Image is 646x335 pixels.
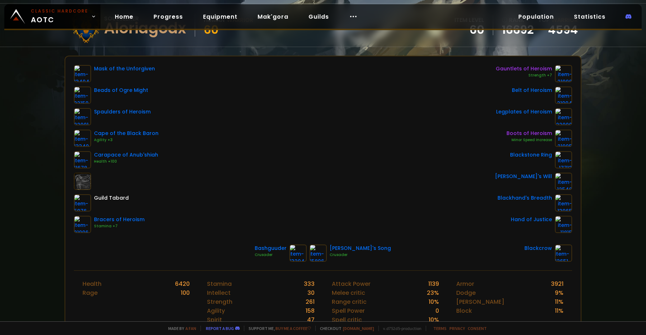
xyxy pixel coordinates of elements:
[94,87,148,94] div: Beads of Ogre Might
[468,326,487,331] a: Consent
[498,194,552,202] div: Blackhand's Breadth
[496,108,552,116] div: Legplates of Heroism
[206,326,234,331] a: Report a bug
[506,137,552,143] div: Minor Speed Increase
[303,9,335,24] a: Guilds
[94,130,159,137] div: Cape of the Black Baron
[207,279,232,288] div: Stamina
[197,9,243,24] a: Equipment
[555,108,572,125] img: item-22000
[456,306,472,315] div: Block
[104,23,186,34] div: Aloriagodx
[94,194,129,202] div: Guild Tabard
[568,9,611,24] a: Statistics
[31,8,88,25] span: AOTC
[74,108,91,125] img: item-22001
[74,151,91,168] img: item-11678
[306,306,315,315] div: 158
[555,245,572,262] img: item-12651
[255,245,287,252] div: Bashguuder
[555,173,572,190] img: item-12548
[555,216,572,233] img: item-11815
[289,245,307,262] img: item-13204
[456,288,476,297] div: Dodge
[428,279,439,288] div: 1139
[433,326,447,331] a: Terms
[307,288,315,297] div: 30
[343,326,374,331] a: [DOMAIN_NAME]
[275,326,311,331] a: Buy me a coffee
[94,108,151,116] div: Spaulders of Heroism
[252,9,294,24] a: Mak'gora
[495,173,552,180] div: [PERSON_NAME]'s Will
[315,326,374,331] span: Checkout
[435,306,439,315] div: 0
[555,288,564,297] div: 9 %
[332,279,371,288] div: Attack Power
[207,297,232,306] div: Strength
[94,216,145,223] div: Bracers of Heroism
[94,65,155,73] div: Mask of the Unforgiven
[307,315,315,324] div: 47
[175,279,190,288] div: 6420
[449,326,465,331] a: Privacy
[332,297,367,306] div: Range critic
[429,315,439,324] div: 10 %
[555,306,564,315] div: 11 %
[524,245,552,252] div: Blackcrow
[74,65,91,82] img: item-13404
[31,8,88,14] small: Classic Hardcore
[332,288,365,297] div: Melee critic
[511,216,552,223] div: Hand of Justice
[148,9,189,24] a: Progress
[306,297,315,306] div: 261
[74,194,91,211] img: item-5976
[207,315,222,324] div: Spirit
[94,151,158,159] div: Carapace of Anub'shiah
[555,297,564,306] div: 11 %
[74,216,91,233] img: item-21996
[74,130,91,147] img: item-13340
[207,288,231,297] div: Intellect
[555,151,572,168] img: item-17713
[94,223,145,229] div: Stamina +7
[82,279,102,288] div: Health
[555,65,572,82] img: item-21998
[330,252,391,258] div: Crusader
[181,288,190,297] div: 100
[310,245,327,262] img: item-15806
[94,137,159,143] div: Agility +3
[74,87,91,104] img: item-22150
[506,130,552,137] div: Boots of Heroism
[512,87,552,94] div: Belt of Heroism
[456,279,474,288] div: Armor
[109,9,139,24] a: Home
[555,87,572,104] img: item-21994
[332,306,365,315] div: Spell Power
[94,159,158,164] div: Health +100
[244,326,311,331] span: Support me,
[427,288,439,297] div: 23 %
[332,315,362,324] div: Spell critic
[555,194,572,211] img: item-13965
[510,151,552,159] div: Blackstone Ring
[255,252,287,258] div: Crusader
[456,297,504,306] div: [PERSON_NAME]
[185,326,196,331] a: a fan
[429,297,439,306] div: 10 %
[513,9,560,24] a: Population
[164,326,196,331] span: Made by
[4,4,100,29] a: Classic HardcoreAOTC
[555,130,572,147] img: item-21995
[496,65,552,73] div: Gauntlets of Heroism
[82,288,98,297] div: Rage
[551,279,564,288] div: 3921
[304,279,315,288] div: 333
[378,326,421,331] span: v. d752d5 - production
[454,24,484,35] div: 60
[502,24,534,35] a: 16692
[207,306,225,315] div: Agility
[496,73,552,78] div: Strength +7
[330,245,391,252] div: [PERSON_NAME]'s Song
